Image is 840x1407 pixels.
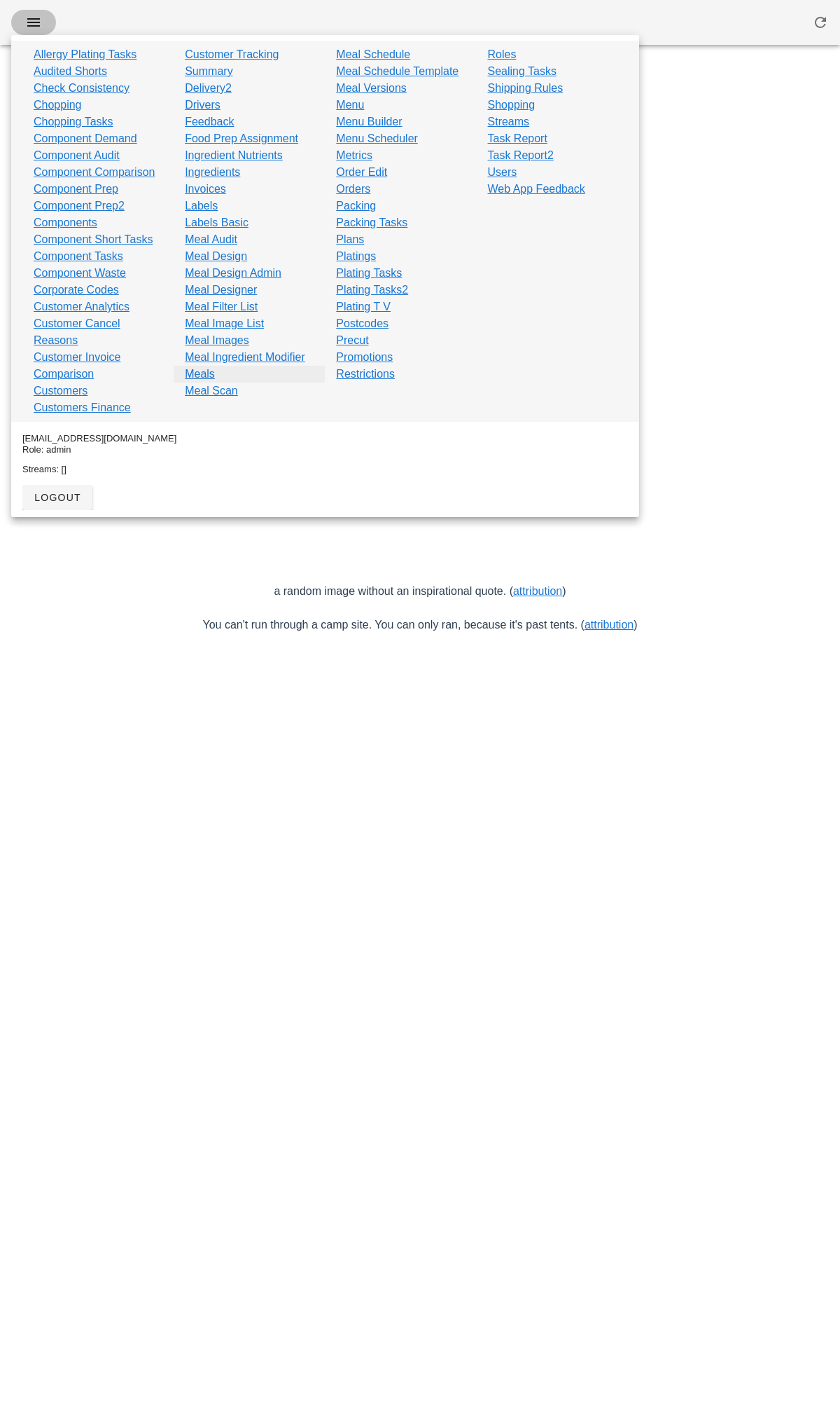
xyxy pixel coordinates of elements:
a: Customer Tracking Summary [185,46,314,80]
a: Metrics [336,147,372,164]
a: Drivers [185,97,220,114]
a: Orders [336,181,370,198]
a: Packing [336,198,376,214]
a: Platings [336,248,376,265]
a: Meals [185,366,215,383]
a: Plating Tasks [336,265,402,282]
a: Menu [336,97,364,114]
a: Order Edit [336,164,387,181]
a: Customers [34,383,87,399]
a: Feedback [185,114,234,130]
a: Chopping Tasks [34,114,113,130]
a: Menu Scheduler [336,130,418,147]
a: Task Report [488,130,547,147]
a: Meal Schedule Template [336,63,458,80]
a: Component Demand [34,130,137,147]
a: Meal Images [185,332,249,349]
a: Meal Design Admin [185,265,281,282]
a: Customer Cancel Reasons [34,315,162,349]
a: Customers Finance [34,399,131,416]
a: Components [34,214,97,231]
a: Shipping Rules [488,80,563,97]
a: Plans [336,231,364,248]
a: Meal Scan [185,383,238,399]
a: Delivery2 [185,80,232,97]
a: Ingredient Nutrients [185,147,283,164]
a: Component Tasks [34,248,123,265]
a: Sealing Tasks [488,63,556,80]
a: Meal Schedule [336,46,410,63]
a: Component Prep [34,181,118,198]
a: Corporate Codes [34,282,119,298]
a: Precut [336,332,368,349]
a: Component Short Tasks [34,231,153,248]
a: Packing Tasks [336,214,407,231]
a: Labels [185,198,218,214]
a: Labels Basic [185,214,248,231]
a: Streams [488,114,530,130]
p: a random image without an inspirational quote. ( ) You can't run through a camp site. You can onl... [113,583,727,633]
button: logout [22,485,92,510]
a: Shopping [488,97,535,114]
a: Component Audit [34,147,120,164]
a: Roles [488,46,517,63]
a: Plating Tasks2 [336,282,408,298]
a: Plating T V [336,298,391,315]
a: Menu Builder [336,114,402,130]
a: Invoices [185,181,226,198]
a: Promotions [336,349,393,366]
a: Component Comparison [34,164,155,181]
a: Meal Versions [336,80,407,97]
a: Chopping [34,97,82,114]
a: Ingredients [185,164,240,181]
a: Meal Audit [185,231,237,248]
a: Meal Filter List [185,298,258,315]
a: attribution [584,619,633,631]
a: Restrictions [336,366,395,383]
a: Component Prep2 [34,198,125,214]
a: attribution [513,585,562,597]
a: Meal Designer [185,282,257,298]
div: [EMAIL_ADDRESS][DOMAIN_NAME] [22,433,628,444]
span: logout [34,492,81,503]
a: Postcodes [336,315,388,332]
a: Meal Ingredient Modifier [185,349,305,366]
a: Allergy Plating Tasks [34,46,136,63]
div: Streams: [] [22,464,628,475]
a: Audited Shorts [34,63,107,80]
a: Task Report2 [488,147,554,164]
div: Role: admin [22,444,628,455]
a: Meal Design [185,248,247,265]
a: Component Waste [34,265,126,282]
a: Customer Invoice Comparison [34,349,162,383]
a: Users [488,164,517,181]
a: Web App Feedback [488,181,585,198]
a: Customer Analytics [34,298,129,315]
a: Food Prep Assignment [185,130,298,147]
a: Meal Image List [185,315,264,332]
a: Check Consistency [34,80,129,97]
